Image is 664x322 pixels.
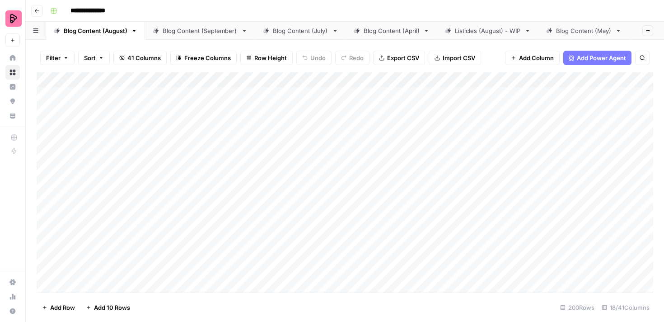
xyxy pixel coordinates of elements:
a: Opportunities [5,94,20,109]
a: Home [5,51,20,65]
span: Freeze Columns [184,53,231,62]
div: Blog Content (July) [273,26,328,35]
span: Add Column [519,53,554,62]
span: 41 Columns [127,53,161,62]
a: Blog Content (August) [46,22,145,40]
span: Export CSV [387,53,419,62]
a: Usage [5,289,20,304]
a: Insights [5,80,20,94]
span: Undo [310,53,326,62]
a: Listicles (August) - WIP [437,22,538,40]
a: Blog Content (May) [538,22,629,40]
a: Blog Content (September) [145,22,255,40]
span: Add Power Agent [577,53,626,62]
div: Blog Content (September) [163,26,238,35]
button: Add 10 Rows [80,300,136,315]
button: Freeze Columns [170,51,237,65]
button: Filter [40,51,75,65]
button: Help + Support [5,304,20,318]
button: Import CSV [429,51,481,65]
a: Settings [5,275,20,289]
div: Blog Content (May) [556,26,612,35]
span: Add Row [50,303,75,312]
span: Filter [46,53,61,62]
div: Listicles (August) - WIP [455,26,521,35]
span: Sort [84,53,96,62]
div: 200 Rows [556,300,598,315]
button: Redo [335,51,369,65]
span: Row Height [254,53,287,62]
button: Export CSV [373,51,425,65]
button: Workspace: Preply [5,7,20,30]
div: 18/41 Columns [598,300,653,315]
span: Redo [349,53,364,62]
button: 41 Columns [113,51,167,65]
a: Browse [5,65,20,80]
button: Row Height [240,51,293,65]
div: Blog Content (April) [364,26,420,35]
button: Sort [78,51,110,65]
button: Add Row [37,300,80,315]
a: Blog Content (July) [255,22,346,40]
button: Add Column [505,51,560,65]
span: Add 10 Rows [94,303,130,312]
span: Import CSV [443,53,475,62]
div: Blog Content (August) [64,26,127,35]
a: Blog Content (April) [346,22,437,40]
button: Undo [296,51,332,65]
button: Add Power Agent [563,51,631,65]
a: Your Data [5,109,20,123]
img: Preply Logo [5,10,22,27]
